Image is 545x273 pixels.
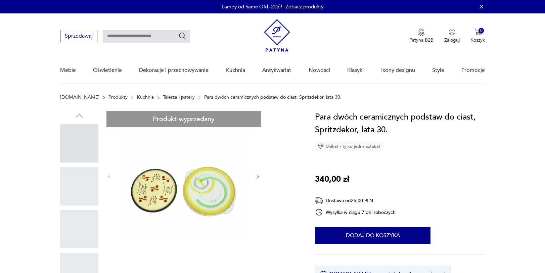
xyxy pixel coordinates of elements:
[381,57,415,83] a: Ikony designu
[315,196,396,205] div: Dostawa od 25,00 PLN
[409,29,434,43] button: Patyna B2B
[178,32,186,40] button: Szukaj
[470,37,485,43] p: Koszyk
[226,57,245,83] a: Kuchnia
[318,143,324,149] img: Ikona diamentu
[264,19,290,52] img: Patyna - sklep z meblami i dekoracjami vintage
[163,95,195,100] a: Talerze i patery
[461,57,485,83] a: Promocje
[60,34,97,39] a: Sprzedawaj
[119,111,248,240] img: Zdjęcie produktu Para dwóch ceramicznych podstaw do ciast, Spritzdekor, lata 30.
[432,57,444,83] a: Style
[315,196,323,205] img: Ikona dostawy
[262,57,291,83] a: Antykwariat
[470,29,485,43] button: 0Koszyk
[347,57,364,83] a: Klasyki
[315,227,430,244] button: Dodaj do koszyka
[315,141,383,151] div: Unikat - tylko jedna sztuka!
[479,28,484,34] div: 0
[315,208,396,216] div: Wysyłka w ciągu 7 dni roboczych
[409,37,434,43] p: Patyna B2B
[60,30,97,42] button: Sprzedawaj
[474,29,481,35] img: Ikona koszyka
[285,3,323,10] a: Zobacz produkty
[315,111,485,136] h1: Para dwóch ceramicznych podstaw do ciast, Spritzdekor, lata 30.
[418,29,425,36] img: Ikona medalu
[204,95,342,100] p: Para dwóch ceramicznych podstaw do ciast, Spritzdekor, lata 30.
[60,95,99,100] a: [DOMAIN_NAME]
[409,29,434,43] a: Ikona medaluPatyna B2B
[106,111,261,127] div: Produkt wyprzedany
[449,29,455,35] img: Ikonka użytkownika
[222,3,282,10] p: Lampy od Same Old -20%!
[444,29,460,43] button: Zaloguj
[315,173,349,186] p: 340,00 zł
[108,95,128,100] a: Produkty
[60,57,76,83] a: Meble
[137,95,154,100] a: Kuchnia
[444,37,460,43] p: Zaloguj
[93,57,122,83] a: Oświetlenie
[309,57,330,83] a: Nowości
[139,57,209,83] a: Dekoracje i przechowywanie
